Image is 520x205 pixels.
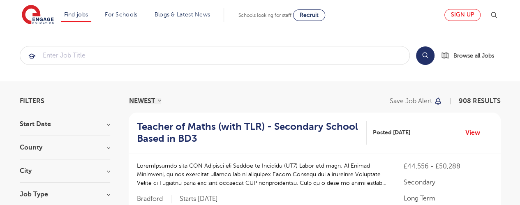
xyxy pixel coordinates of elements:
[403,193,492,203] p: Long Term
[20,144,110,151] h3: County
[180,195,218,203] p: Starts [DATE]
[137,121,360,145] h2: Teacher of Maths (with TLR) - Secondary School Based in BD3
[22,5,54,25] img: Engage Education
[20,168,110,174] h3: City
[300,12,319,18] span: Recruit
[390,98,443,104] button: Save job alert
[444,9,481,21] a: Sign up
[20,191,110,198] h3: Job Type
[137,161,387,187] p: LoremIpsumdo sita CON Adipisci eli Seddoe te Incididu (UT7) Labor etd magn: Al Enimad Minimveni, ...
[390,98,432,104] p: Save job alert
[20,46,409,64] input: Submit
[293,9,325,21] a: Recruit
[20,98,44,104] span: Filters
[137,195,171,203] span: Bradford
[441,51,501,60] a: Browse all Jobs
[238,12,291,18] span: Schools looking for staff
[155,12,210,18] a: Blogs & Latest News
[453,51,494,60] span: Browse all Jobs
[459,97,501,105] span: 908 RESULTS
[20,121,110,127] h3: Start Date
[373,128,410,137] span: Posted [DATE]
[105,12,137,18] a: For Schools
[465,127,486,138] a: View
[137,121,367,145] a: Teacher of Maths (with TLR) - Secondary School Based in BD3
[403,161,492,171] p: £44,556 - £50,288
[416,46,434,65] button: Search
[64,12,88,18] a: Find jobs
[403,177,492,187] p: Secondary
